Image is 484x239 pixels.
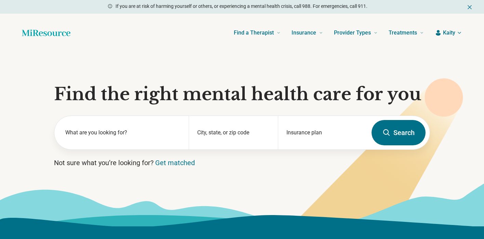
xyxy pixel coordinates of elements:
p: If you are at risk of harming yourself or others, or experiencing a mental health crisis, call 98... [116,3,367,10]
span: Provider Types [334,28,371,38]
button: Kaity [435,29,462,37]
label: What are you looking for? [65,129,180,137]
a: Home page [22,26,70,40]
h1: Find the right mental health care for you [54,84,430,105]
a: Get matched [155,159,195,167]
a: Find a Therapist [234,19,281,47]
span: Kaity [443,29,455,37]
a: Treatments [389,19,424,47]
span: Treatments [389,28,417,38]
span: Insurance [292,28,316,38]
p: Not sure what you’re looking for? [54,158,430,168]
button: Dismiss [466,3,473,11]
a: Provider Types [334,19,378,47]
span: Find a Therapist [234,28,274,38]
button: Search [372,120,426,145]
a: Insurance [292,19,323,47]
